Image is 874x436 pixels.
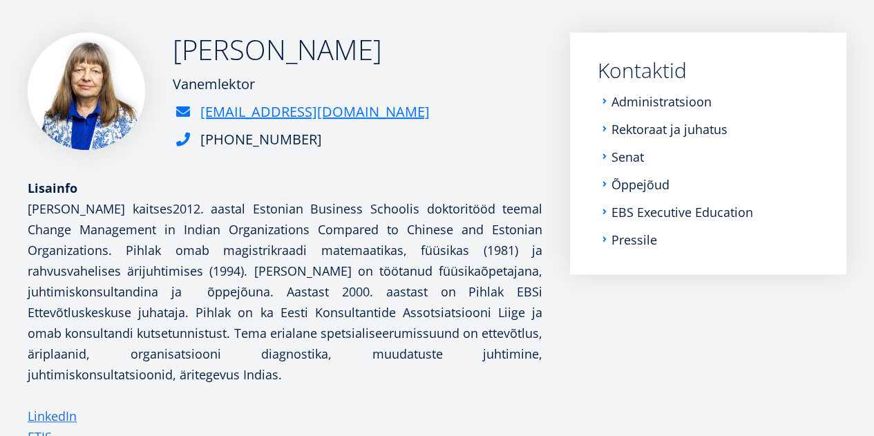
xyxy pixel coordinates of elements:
a: Pressile [611,233,657,247]
a: EBS Executive Education [611,205,753,219]
a: Rektoraat ja juhatus [611,122,728,136]
img: Ülle Pihlak [28,32,145,150]
b: [PERSON_NAME] kaitses [28,200,173,217]
h4: 2012. aastal Estonian Business Schoolis doktoritööd teemal Change Management in Indian Organizati... [28,198,542,385]
a: Kontaktid [598,60,819,81]
a: Administratsioon [611,95,712,108]
a: LinkedIn [28,406,77,426]
h2: [PERSON_NAME] [173,32,430,67]
a: Õppejõud [611,178,669,191]
a: [EMAIL_ADDRESS][DOMAIN_NAME] [200,102,430,122]
div: [PHONE_NUMBER] [200,129,322,150]
div: Lisainfo [28,178,542,198]
a: Senat [611,150,644,164]
div: Vanemlektor [173,74,430,95]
